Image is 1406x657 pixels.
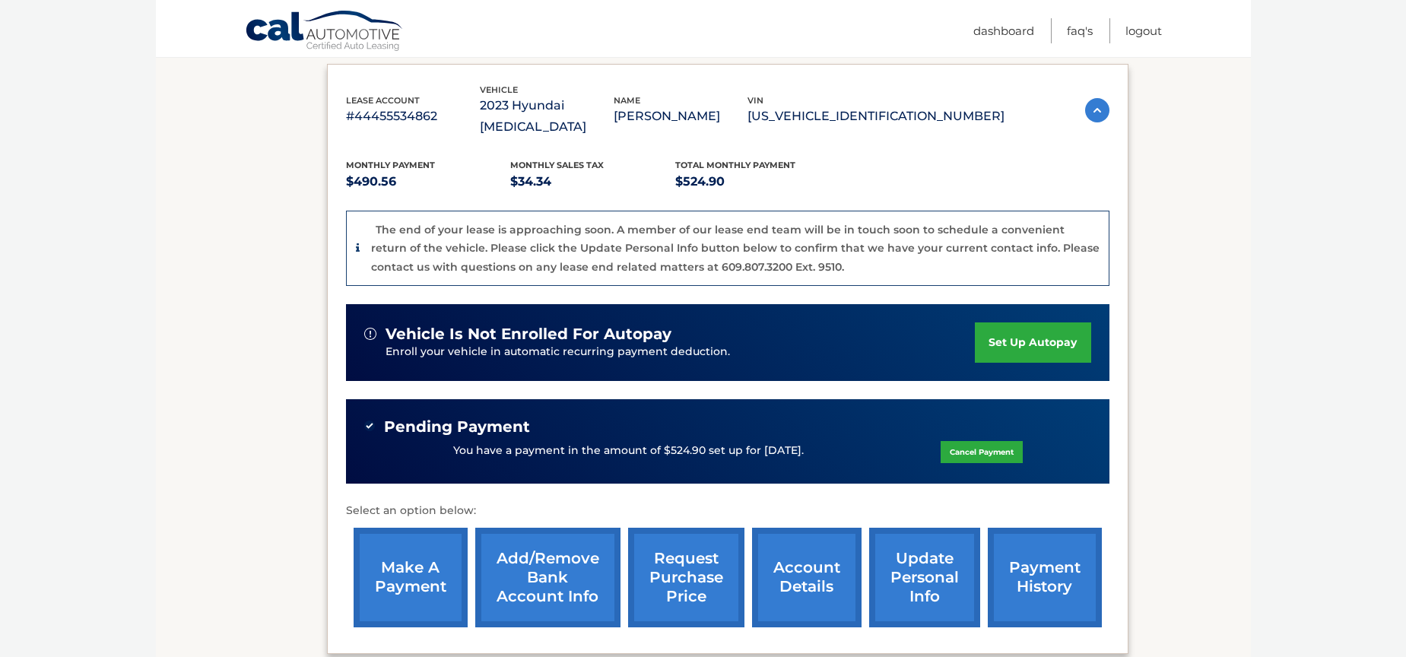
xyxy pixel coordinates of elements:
p: $490.56 [346,171,511,192]
p: [PERSON_NAME] [614,106,747,127]
span: vin [747,95,763,106]
a: account details [752,528,862,627]
p: [US_VEHICLE_IDENTIFICATION_NUMBER] [747,106,1005,127]
p: 2023 Hyundai [MEDICAL_DATA] [480,95,614,138]
img: alert-white.svg [364,328,376,340]
a: Cancel Payment [941,441,1023,463]
img: accordion-active.svg [1085,98,1109,122]
a: FAQ's [1067,18,1093,43]
span: Total Monthly Payment [675,160,795,170]
a: update personal info [869,528,980,627]
p: The end of your lease is approaching soon. A member of our lease end team will be in touch soon t... [371,223,1100,274]
span: Pending Payment [384,417,530,436]
p: Select an option below: [346,502,1109,520]
img: check-green.svg [364,421,375,431]
a: Logout [1125,18,1162,43]
p: #44455534862 [346,106,480,127]
a: request purchase price [628,528,744,627]
p: $524.90 [675,171,840,192]
a: Cal Automotive [245,10,405,54]
a: Dashboard [973,18,1034,43]
a: payment history [988,528,1102,627]
span: vehicle is not enrolled for autopay [386,325,671,344]
p: Enroll your vehicle in automatic recurring payment deduction. [386,344,976,360]
a: Add/Remove bank account info [475,528,620,627]
span: lease account [346,95,420,106]
a: make a payment [354,528,468,627]
span: Monthly Payment [346,160,435,170]
p: You have a payment in the amount of $524.90 set up for [DATE]. [453,443,804,459]
p: $34.34 [510,171,675,192]
span: name [614,95,640,106]
a: set up autopay [975,322,1090,363]
span: vehicle [480,84,518,95]
span: Monthly sales Tax [510,160,604,170]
